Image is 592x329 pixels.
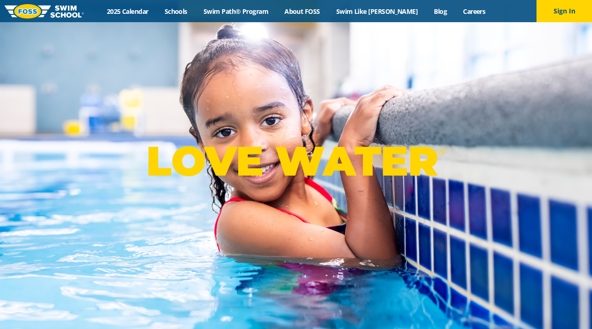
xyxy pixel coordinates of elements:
[277,7,328,16] a: About FOSS
[455,7,493,16] a: Careers
[156,7,195,16] a: Schools
[5,4,84,18] img: FOSS Swim School Logo
[99,7,156,16] a: 2025 Calendar
[438,146,445,157] sup: ®
[328,7,426,16] a: Swim Like [PERSON_NAME]
[426,7,455,16] a: Blog
[146,136,445,186] p: LOVE WATER
[195,7,276,16] a: Swim Path® Program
